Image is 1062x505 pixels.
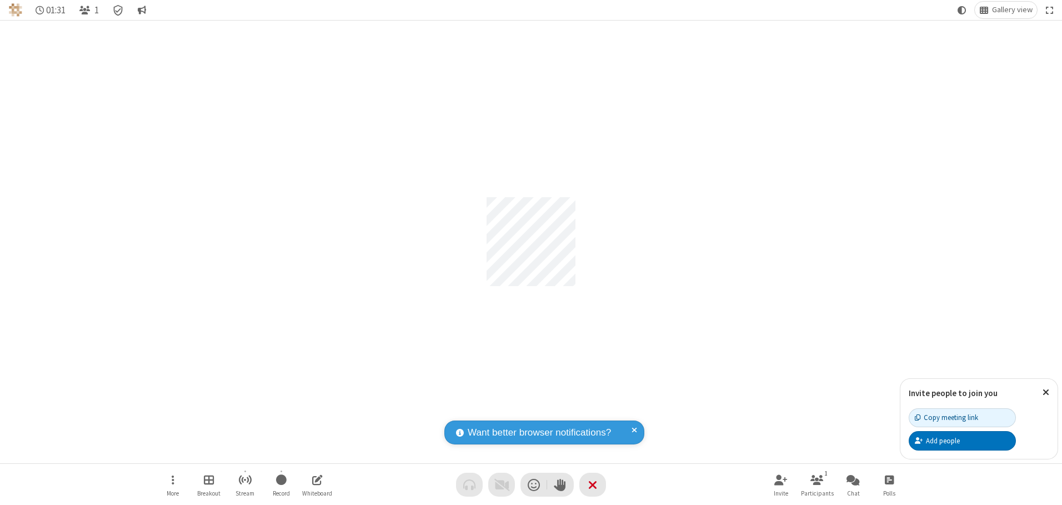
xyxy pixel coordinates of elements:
button: Send a reaction [520,473,547,497]
img: QA Selenium DO NOT DELETE OR CHANGE [9,3,22,17]
span: Polls [883,490,895,497]
button: Open chat [836,469,870,501]
button: Close popover [1034,379,1058,406]
button: Manage Breakout Rooms [192,469,226,501]
span: Record [273,490,290,497]
div: 1 [821,468,831,478]
span: 01:31 [46,5,66,16]
span: Whiteboard [302,490,332,497]
button: Raise hand [547,473,574,497]
button: Copy meeting link [909,408,1016,427]
label: Invite people to join you [909,388,998,398]
button: Open participant list [800,469,834,501]
div: Copy meeting link [915,412,978,423]
button: Video [488,473,515,497]
button: Open shared whiteboard [300,469,334,501]
div: Meeting details Encryption enabled [108,2,129,18]
button: End or leave meeting [579,473,606,497]
div: Timer [31,2,71,18]
button: Open poll [873,469,906,501]
button: Open participant list [74,2,103,18]
button: Fullscreen [1041,2,1058,18]
button: Open menu [156,469,189,501]
span: Invite [774,490,788,497]
span: Chat [847,490,860,497]
span: 1 [94,5,99,16]
button: Start streaming [228,469,262,501]
span: Stream [236,490,254,497]
button: Audio problem - check your Internet connection or call by phone [456,473,483,497]
span: Participants [801,490,834,497]
span: Gallery view [992,6,1033,14]
span: Breakout [197,490,221,497]
button: Conversation [133,2,151,18]
button: Change layout [975,2,1037,18]
button: Add people [909,431,1016,450]
span: More [167,490,179,497]
button: Invite participants (Alt+I) [764,469,798,501]
button: Start recording [264,469,298,501]
button: Using system theme [953,2,971,18]
span: Want better browser notifications? [468,426,611,440]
